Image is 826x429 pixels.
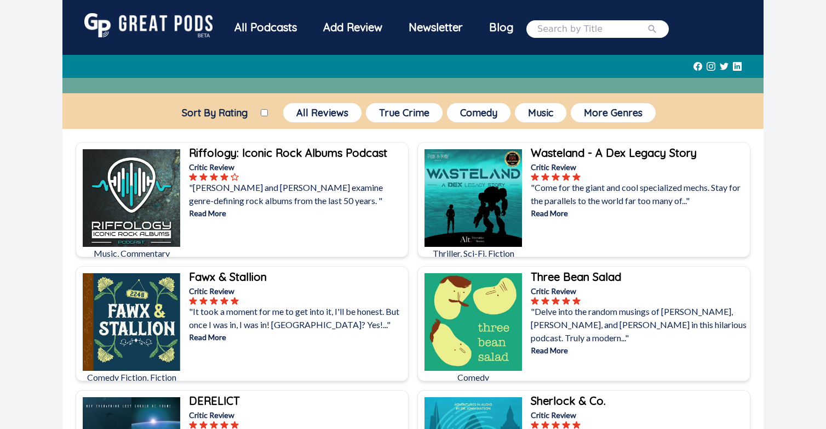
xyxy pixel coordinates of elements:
button: Comedy [447,103,510,122]
p: "It took a moment for me to get into it, I'll be honest. But once I was in, I was in! [GEOGRAPHIC... [189,305,406,331]
p: Critic Review [189,285,406,297]
label: Sort By Rating [169,106,261,119]
button: True Crime [366,103,443,122]
a: Riffology: Iconic Rock Albums PodcastMusic, CommentaryRiffology: Iconic Rock Albums PodcastCritic... [76,142,409,257]
a: Comedy [445,101,513,125]
a: Newsletter [395,13,476,44]
a: Fawx & StallionComedy Fiction, FictionFawx & StallionCritic Review"It took a moment for me to get... [76,266,409,381]
a: Blog [476,13,526,42]
a: Three Bean SaladComedyThree Bean SaladCritic Review"Delve into the random musings of [PERSON_NAME... [417,266,750,381]
img: GreatPods [84,13,213,37]
a: Music [513,101,569,125]
div: All Podcasts [221,13,310,42]
p: Comedy Fiction, Fiction [83,371,180,384]
p: Read More [531,207,748,219]
img: Fawx & Stallion [83,273,180,371]
p: Read More [189,331,406,343]
img: Wasteland - A Dex Legacy Story [425,149,522,247]
p: "[PERSON_NAME] and [PERSON_NAME] examine genre-defining rock albums from the last 50 years. " [189,181,406,207]
a: All Reviews [281,101,364,125]
b: Wasteland - A Dex Legacy Story [531,146,697,160]
b: Sherlock & Co. [531,394,606,408]
a: All Podcasts [221,13,310,44]
p: Critic Review [531,285,748,297]
button: Music [515,103,566,122]
p: Read More [531,345,748,356]
p: "Come for the giant and cool specialized mechs. Stay for the parallels to the world far too many ... [531,181,748,207]
b: Three Bean Salad [531,270,621,284]
input: Search by Title [537,22,647,36]
p: Music, Commentary [83,247,180,260]
p: Read More [189,207,406,219]
img: Three Bean Salad [425,273,522,371]
p: Thriller, Sci-Fi, Fiction [425,247,522,260]
p: Critic Review [189,161,406,173]
p: Comedy [425,371,522,384]
button: All Reviews [283,103,362,122]
b: Riffology: Iconic Rock Albums Podcast [189,146,387,160]
b: Fawx & Stallion [189,270,267,284]
p: Critic Review [531,409,748,421]
p: Critic Review [531,161,748,173]
div: Newsletter [395,13,476,42]
a: True Crime [364,101,445,125]
img: Riffology: Iconic Rock Albums Podcast [83,149,180,247]
p: Critic Review [189,409,406,421]
p: "Delve into the random musings of [PERSON_NAME], [PERSON_NAME], and [PERSON_NAME] in this hilario... [531,305,748,345]
a: Wasteland - A Dex Legacy StoryThriller, Sci-Fi, FictionWasteland - A Dex Legacy StoryCritic Revie... [417,142,750,257]
a: Add Review [310,13,395,42]
b: DERELICT [189,394,240,408]
button: More Genres [571,103,656,122]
